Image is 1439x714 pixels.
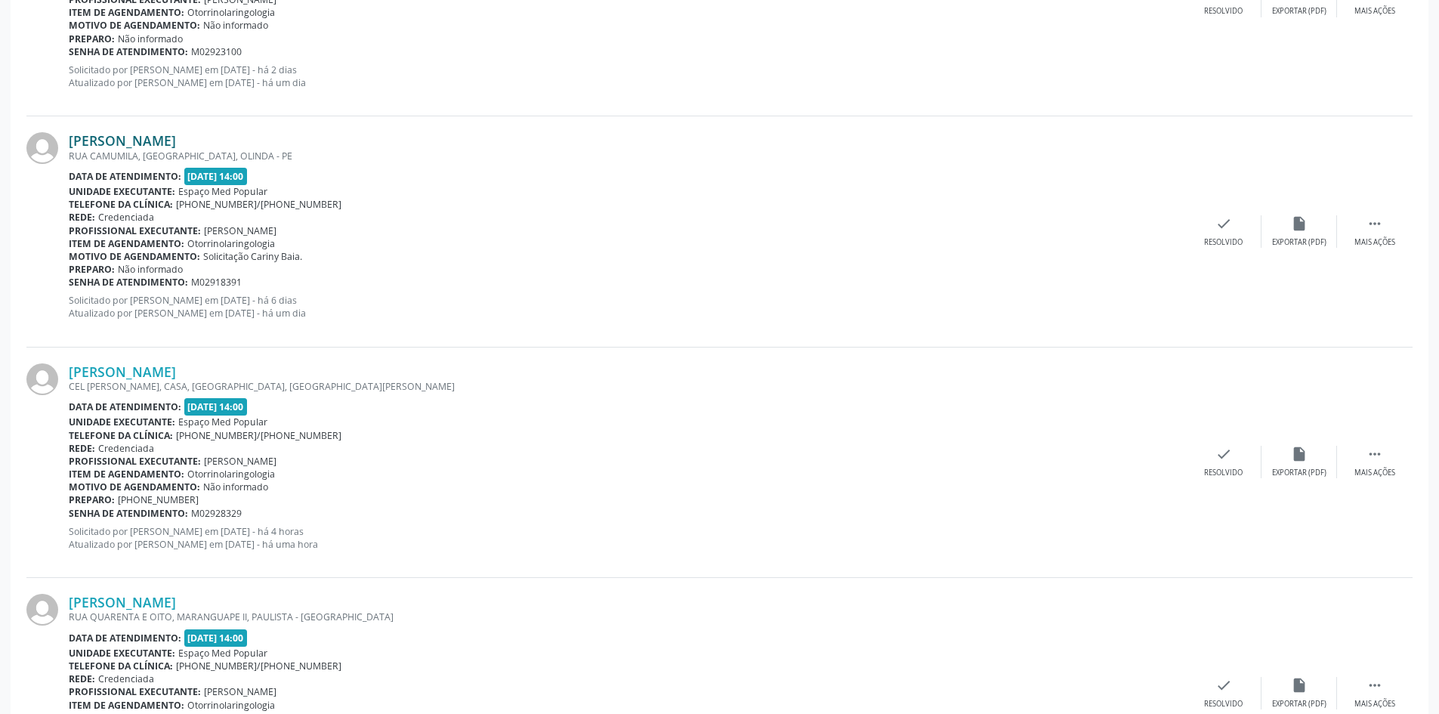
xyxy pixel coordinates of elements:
span: Otorrinolaringologia [187,468,275,481]
div: Exportar (PDF) [1272,237,1326,248]
span: Não informado [203,19,268,32]
p: Solicitado por [PERSON_NAME] em [DATE] - há 2 dias Atualizado por [PERSON_NAME] em [DATE] - há um... [69,63,1186,89]
i: check [1215,446,1232,462]
b: Telefone da clínica: [69,198,173,211]
span: Espaço Med Popular [178,416,267,428]
b: Profissional executante: [69,224,201,237]
div: Resolvido [1204,6,1243,17]
i: check [1215,215,1232,232]
b: Motivo de agendamento: [69,19,200,32]
span: [PHONE_NUMBER]/[PHONE_NUMBER] [176,198,341,211]
div: Exportar (PDF) [1272,468,1326,478]
span: Não informado [118,263,183,276]
span: [PERSON_NAME] [204,685,276,698]
b: Senha de atendimento: [69,45,188,58]
span: Não informado [203,481,268,493]
b: Motivo de agendamento: [69,250,200,263]
span: M02928329 [191,507,242,520]
b: Unidade executante: [69,416,175,428]
i: insert_drive_file [1291,446,1308,462]
b: Senha de atendimento: [69,276,188,289]
div: Resolvido [1204,699,1243,709]
b: Data de atendimento: [69,632,181,644]
img: img [26,132,58,164]
i:  [1366,446,1383,462]
img: img [26,594,58,626]
span: Solicitação Cariny Baia. [203,250,302,263]
div: Mais ações [1354,6,1395,17]
b: Senha de atendimento: [69,507,188,520]
p: Solicitado por [PERSON_NAME] em [DATE] - há 6 dias Atualizado por [PERSON_NAME] em [DATE] - há um... [69,294,1186,320]
b: Rede: [69,672,95,685]
b: Telefone da clínica: [69,429,173,442]
i: insert_drive_file [1291,215,1308,232]
div: Mais ações [1354,699,1395,709]
b: Preparo: [69,493,115,506]
b: Item de agendamento: [69,468,184,481]
i:  [1366,215,1383,232]
span: [PERSON_NAME] [204,224,276,237]
b: Rede: [69,442,95,455]
span: Espaço Med Popular [178,185,267,198]
span: Otorrinolaringologia [187,6,275,19]
i: insert_drive_file [1291,677,1308,694]
b: Rede: [69,211,95,224]
b: Item de agendamento: [69,6,184,19]
div: Resolvido [1204,237,1243,248]
span: M02918391 [191,276,242,289]
span: [DATE] 14:00 [184,629,248,647]
a: [PERSON_NAME] [69,363,176,380]
span: Credenciada [98,211,154,224]
b: Data de atendimento: [69,170,181,183]
div: Exportar (PDF) [1272,699,1326,709]
div: Exportar (PDF) [1272,6,1326,17]
img: img [26,363,58,395]
span: Espaço Med Popular [178,647,267,660]
span: Não informado [118,32,183,45]
b: Motivo de agendamento: [69,481,200,493]
span: Credenciada [98,672,154,685]
span: Credenciada [98,442,154,455]
b: Profissional executante: [69,455,201,468]
a: [PERSON_NAME] [69,132,176,149]
span: [PHONE_NUMBER] [118,493,199,506]
span: Otorrinolaringologia [187,699,275,712]
b: Preparo: [69,263,115,276]
div: CEL [PERSON_NAME], CASA, [GEOGRAPHIC_DATA], [GEOGRAPHIC_DATA][PERSON_NAME] [69,380,1186,393]
span: [PHONE_NUMBER]/[PHONE_NUMBER] [176,429,341,442]
b: Unidade executante: [69,647,175,660]
div: RUA QUARENTA E OITO, MARANGUAPE II, PAULISTA - [GEOGRAPHIC_DATA] [69,610,1186,623]
i: check [1215,677,1232,694]
div: Mais ações [1354,237,1395,248]
b: Item de agendamento: [69,699,184,712]
div: Mais ações [1354,468,1395,478]
b: Data de atendimento: [69,400,181,413]
b: Profissional executante: [69,685,201,698]
b: Preparo: [69,32,115,45]
span: Otorrinolaringologia [187,237,275,250]
span: [DATE] 14:00 [184,168,248,185]
b: Item de agendamento: [69,237,184,250]
span: [PERSON_NAME] [204,455,276,468]
b: Unidade executante: [69,185,175,198]
div: Resolvido [1204,468,1243,478]
a: [PERSON_NAME] [69,594,176,610]
div: RUA CAMUMILA, [GEOGRAPHIC_DATA], OLINDA - PE [69,150,1186,162]
span: [PHONE_NUMBER]/[PHONE_NUMBER] [176,660,341,672]
p: Solicitado por [PERSON_NAME] em [DATE] - há 4 horas Atualizado por [PERSON_NAME] em [DATE] - há u... [69,525,1186,551]
i:  [1366,677,1383,694]
span: [DATE] 14:00 [184,398,248,416]
span: M02923100 [191,45,242,58]
b: Telefone da clínica: [69,660,173,672]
